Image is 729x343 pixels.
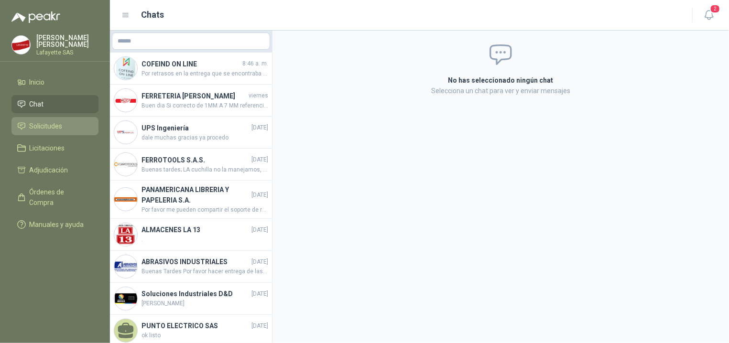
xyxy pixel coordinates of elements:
[251,191,268,200] span: [DATE]
[141,8,164,21] h1: Chats
[114,188,137,211] img: Company Logo
[11,139,98,157] a: Licitaciones
[114,89,137,112] img: Company Logo
[141,59,240,69] h4: COFEIND ON LINE
[251,225,268,235] span: [DATE]
[110,53,272,85] a: Company LogoCOFEIND ON LINE8:46 a. m.Por retrasos en la entrega que se encontraba pactada para el...
[30,121,63,131] span: Solicitudes
[141,101,268,110] span: Buen dia Si correcto de 1MM A 7 MM referencia 186-105 De Mitutoyo
[141,321,250,331] h4: PUNTO ELECTRICO SAS
[12,36,30,54] img: Company Logo
[334,75,668,86] h2: No has seleccionado ningún chat
[11,73,98,91] a: Inicio
[251,322,268,331] span: [DATE]
[30,99,44,109] span: Chat
[710,4,720,13] span: 2
[110,181,272,219] a: Company LogoPANAMERICANA LIBRERIA Y PAPELERIA S.A.[DATE]Por favor me pueden compartir el soporte ...
[249,91,268,100] span: viernes
[11,215,98,234] a: Manuales y ayuda
[251,289,268,299] span: [DATE]
[11,183,98,212] a: Órdenes de Compra
[36,50,98,55] p: Lafayette SAS
[30,143,65,153] span: Licitaciones
[11,11,60,23] img: Logo peakr
[141,155,250,165] h4: FERROTOOLS S.A.S.
[110,149,272,181] a: Company LogoFERROTOOLS S.A.S.[DATE]Buenas tardes; LA cuchilla no la manejamos, solo el producto c...
[110,283,272,315] a: Company LogoSoluciones Industriales D&D[DATE][PERSON_NAME]
[334,86,668,96] p: Selecciona un chat para ver y enviar mensajes
[114,121,137,144] img: Company Logo
[242,59,268,68] span: 8:46 a. m.
[141,235,268,244] span: .
[700,7,718,24] button: 2
[141,257,250,267] h4: ABRASIVOS INDUSTRIALES
[251,123,268,132] span: [DATE]
[141,299,268,308] span: [PERSON_NAME]
[141,91,247,101] h4: FERRETERIA [PERSON_NAME]
[141,205,268,214] span: Por favor me pueden compartir el soporte de recibido ya que no se encuentra la mercancía
[141,165,268,174] span: Buenas tardes; LA cuchilla no la manejamos, solo el producto completo.
[141,184,250,205] h4: PANAMERICANA LIBRERIA Y PAPELERIA S.A.
[36,34,98,48] p: [PERSON_NAME] [PERSON_NAME]
[11,117,98,135] a: Solicitudes
[141,123,250,133] h4: UPS Ingeniería
[141,267,268,276] span: Buenas Tardes Por favor hacer entrega de las 9 unidades
[11,161,98,179] a: Adjudicación
[141,289,250,299] h4: Soluciones Industriales D&D
[251,155,268,164] span: [DATE]
[114,153,137,176] img: Company Logo
[141,225,250,235] h4: ALMACENES LA 13
[141,331,268,340] span: ok listo
[110,117,272,149] a: Company LogoUPS Ingeniería[DATE]dale muchas gracias ya procedo
[30,219,84,230] span: Manuales y ayuda
[114,223,137,246] img: Company Logo
[30,77,45,87] span: Inicio
[110,251,272,283] a: Company LogoABRASIVOS INDUSTRIALES[DATE]Buenas Tardes Por favor hacer entrega de las 9 unidades
[114,255,137,278] img: Company Logo
[11,95,98,113] a: Chat
[141,69,268,78] span: Por retrasos en la entrega que se encontraba pactada para el día [DATE] esta Orden queda Cancelad...
[114,287,137,310] img: Company Logo
[114,57,137,80] img: Company Logo
[251,257,268,267] span: [DATE]
[30,165,68,175] span: Adjudicación
[141,133,268,142] span: dale muchas gracias ya procedo
[110,85,272,117] a: Company LogoFERRETERIA [PERSON_NAME]viernesBuen dia Si correcto de 1MM A 7 MM referencia 186-105 ...
[30,187,89,208] span: Órdenes de Compra
[110,219,272,251] a: Company LogoALMACENES LA 13[DATE].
